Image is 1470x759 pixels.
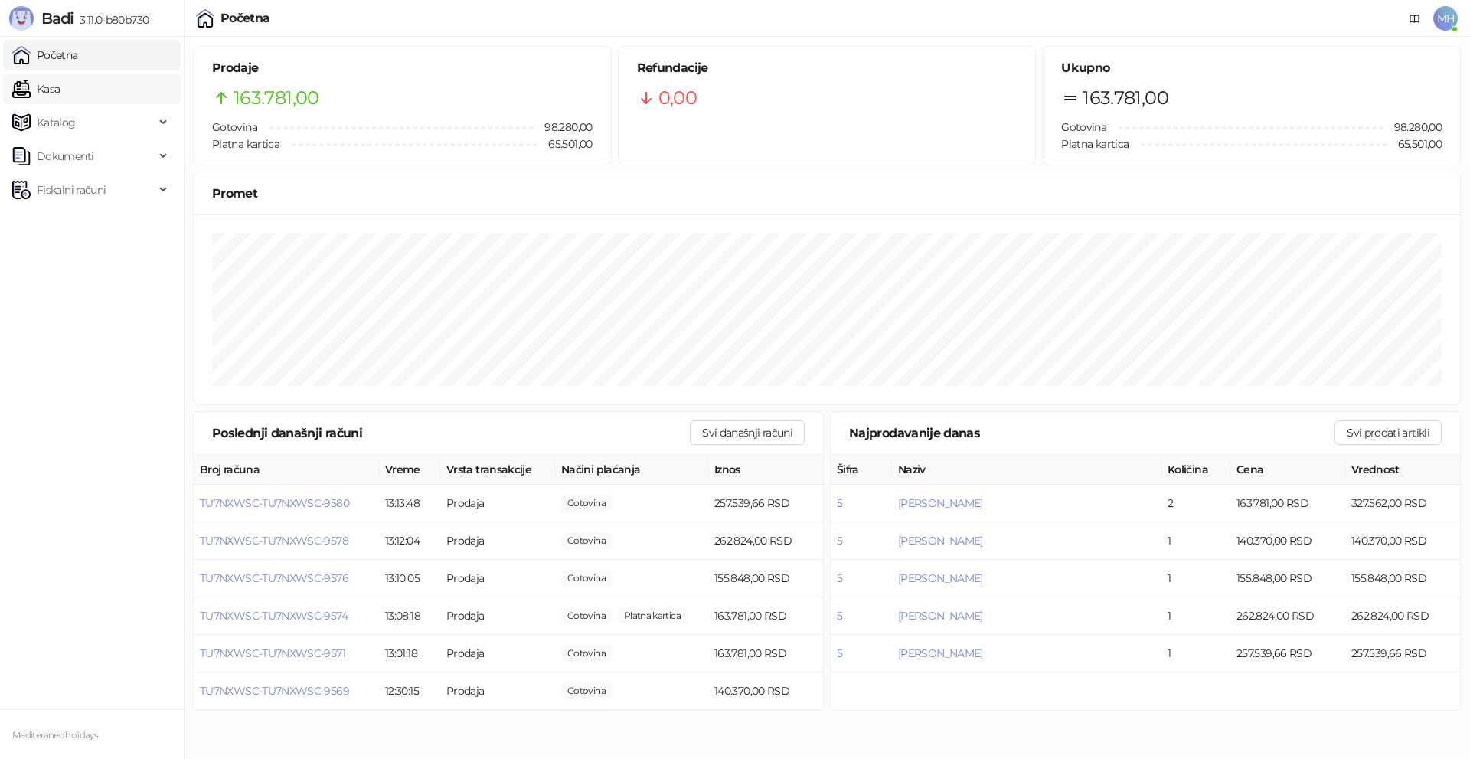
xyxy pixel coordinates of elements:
button: [PERSON_NAME] [898,609,983,623]
span: Gotovina [212,120,257,134]
span: 163.781,00 [1083,83,1168,113]
th: Šifra [831,455,892,485]
span: 0,00 [561,532,612,549]
th: Količina [1161,455,1230,485]
button: TU7NXWSC-TU7NXWSC-9576 [200,571,348,585]
th: Vreme [379,455,440,485]
td: Prodaja [440,635,555,672]
span: 65.501,00 [618,607,687,624]
td: 327.562,00 RSD [1345,485,1460,522]
td: 13:08:18 [379,597,440,635]
td: 2 [1161,485,1230,522]
span: 65.501,00 [1387,136,1442,152]
span: 0,00 [561,570,612,587]
span: Badi [41,9,73,28]
td: 262.824,00 RSD [1230,597,1345,635]
td: 140.370,00 RSD [1230,522,1345,560]
button: Svi današnji računi [690,420,805,445]
a: Početna [12,40,78,70]
button: 5 [837,571,842,585]
td: 257.539,66 RSD [1230,635,1345,672]
span: Fiskalni računi [37,175,106,205]
td: 163.781,00 RSD [708,635,823,672]
div: Početna [220,12,270,25]
button: 5 [837,609,842,623]
span: 0,00 [658,83,697,113]
button: [PERSON_NAME] [898,534,983,548]
th: Načini plaćanja [555,455,708,485]
button: Svi prodati artikli [1334,420,1442,445]
button: TU7NXWSC-TU7NXWSC-9578 [200,534,348,548]
td: 1 [1161,635,1230,672]
button: TU7NXWSC-TU7NXWSC-9580 [200,496,349,510]
td: 155.848,00 RSD [1230,560,1345,597]
span: 98.280,00 [1383,119,1442,136]
button: 5 [837,534,842,548]
td: Prodaja [440,522,555,560]
span: 163.781,00 [234,83,319,113]
button: TU7NXWSC-TU7NXWSC-9574 [200,609,348,623]
td: 257.539,66 RSD [708,485,823,522]
td: 163.781,00 RSD [708,597,823,635]
th: Naziv [892,455,1161,485]
h5: Prodaje [212,59,593,77]
span: 65.501,00 [537,136,592,152]
a: Dokumentacija [1403,6,1427,31]
td: 1 [1161,597,1230,635]
h5: Ukupno [1061,59,1442,77]
button: TU7NXWSC-TU7NXWSC-9569 [200,684,349,698]
h5: Refundacije [637,59,1018,77]
span: 98.280,00 [561,607,612,624]
span: 98.280,00 [534,119,592,136]
td: 13:10:05 [379,560,440,597]
span: 0,00 [561,645,612,662]
td: Prodaja [440,485,555,522]
td: 1 [1161,522,1230,560]
th: Cena [1230,455,1345,485]
span: Gotovina [1061,120,1106,134]
span: Dokumenti [37,141,93,172]
button: [PERSON_NAME] [898,496,983,510]
td: 140.370,00 RSD [1345,522,1460,560]
a: Kasa [12,74,60,104]
button: [PERSON_NAME] [898,646,983,660]
th: Vrsta transakcije [440,455,555,485]
td: 155.848,00 RSD [708,560,823,597]
div: Poslednji današnji računi [212,424,690,443]
th: Broj računa [194,455,379,485]
span: 0,00 [561,495,612,512]
span: Platna kartica [212,137,279,151]
th: Vrednost [1345,455,1460,485]
td: 155.848,00 RSD [1345,560,1460,597]
span: Katalog [37,107,76,138]
td: 13:12:04 [379,522,440,560]
td: Prodaja [440,560,555,597]
div: Najprodavanije danas [849,424,1334,443]
td: 140.370,00 RSD [708,672,823,710]
button: TU7NXWSC-TU7NXWSC-9571 [200,646,345,660]
img: Logo [9,6,34,31]
th: Iznos [708,455,823,485]
button: 5 [837,496,842,510]
td: 1 [1161,560,1230,597]
small: Mediteraneo holidays [12,730,98,741]
td: 12:30:15 [379,672,440,710]
span: 0,00 [561,682,612,699]
td: 262.824,00 RSD [1345,597,1460,635]
td: 257.539,66 RSD [1345,635,1460,672]
td: 13:13:48 [379,485,440,522]
button: 5 [837,646,842,660]
button: [PERSON_NAME] [898,571,983,585]
span: 3.11.0-b80b730 [73,13,149,27]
